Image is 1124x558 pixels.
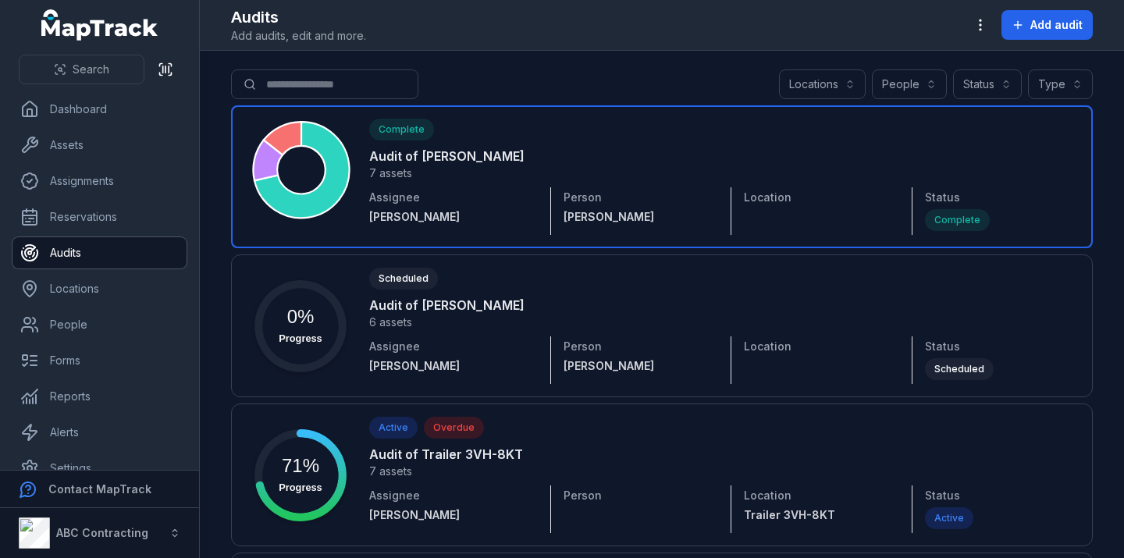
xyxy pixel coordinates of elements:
[12,345,187,376] a: Forms
[872,69,947,99] button: People
[73,62,109,77] span: Search
[779,69,866,99] button: Locations
[19,55,144,84] button: Search
[12,381,187,412] a: Reports
[564,358,706,374] a: [PERSON_NAME]
[12,309,187,340] a: People
[12,453,187,484] a: Settings
[369,209,538,225] a: [PERSON_NAME]
[369,507,538,523] a: [PERSON_NAME]
[925,209,990,231] div: Complete
[925,358,994,380] div: Scheduled
[744,507,887,523] a: Trailer 3VH-8KT
[925,507,973,529] div: Active
[56,526,148,539] strong: ABC Contracting
[41,9,158,41] a: MapTrack
[48,482,151,496] strong: Contact MapTrack
[12,94,187,125] a: Dashboard
[12,130,187,161] a: Assets
[12,273,187,304] a: Locations
[1030,17,1083,33] span: Add audit
[12,201,187,233] a: Reservations
[744,508,835,521] span: Trailer 3VH-8KT
[231,6,366,28] h2: Audits
[369,358,538,374] a: [PERSON_NAME]
[12,237,187,268] a: Audits
[12,165,187,197] a: Assignments
[1028,69,1093,99] button: Type
[12,417,187,448] a: Alerts
[231,28,366,44] span: Add audits, edit and more.
[564,209,706,225] a: [PERSON_NAME]
[953,69,1022,99] button: Status
[1001,10,1093,40] button: Add audit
